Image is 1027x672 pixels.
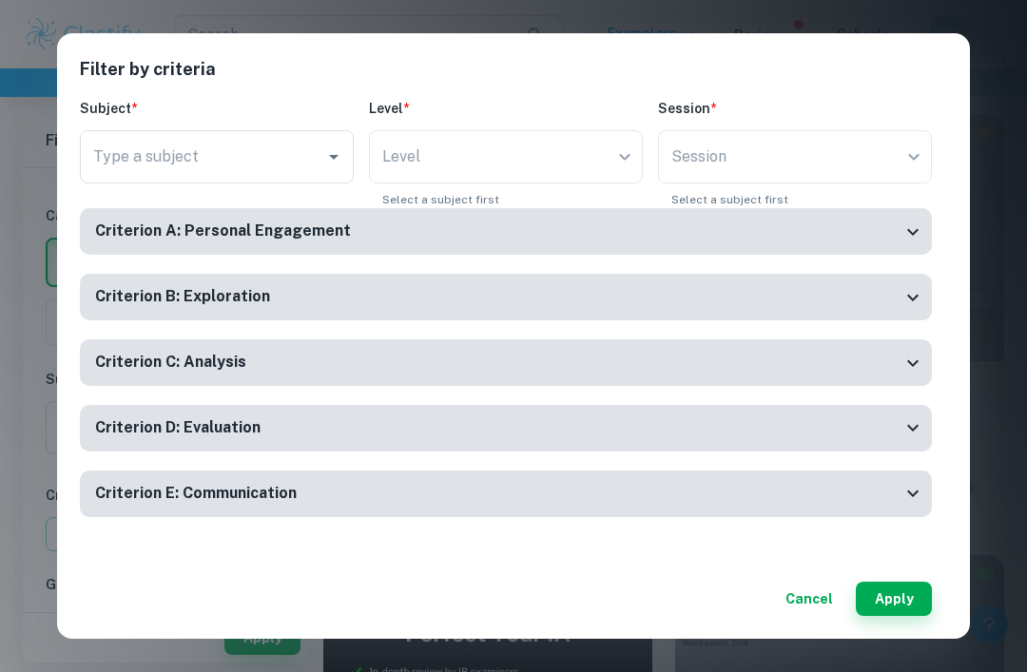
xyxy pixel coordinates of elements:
[80,339,932,386] div: Criterion C: Analysis
[95,351,246,374] h6: Criterion C: Analysis
[80,274,932,320] div: Criterion B: Exploration
[658,98,932,119] h6: Session
[95,285,270,309] h6: Criterion B: Exploration
[320,144,347,170] button: Open
[80,208,932,255] div: Criterion A: Personal Engagement
[80,405,932,451] div: Criterion D: Evaluation
[80,98,354,119] h6: Subject
[95,482,297,506] h6: Criterion E: Communication
[369,98,643,119] h6: Level
[80,56,947,98] h2: Filter by criteria
[95,220,351,243] h6: Criterion A: Personal Engagement
[80,470,932,517] div: Criterion E: Communication
[382,191,630,208] p: Select a subject first
[778,582,841,616] button: Cancel
[671,191,919,208] p: Select a subject first
[95,416,261,440] h6: Criterion D: Evaluation
[856,582,932,616] button: Apply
